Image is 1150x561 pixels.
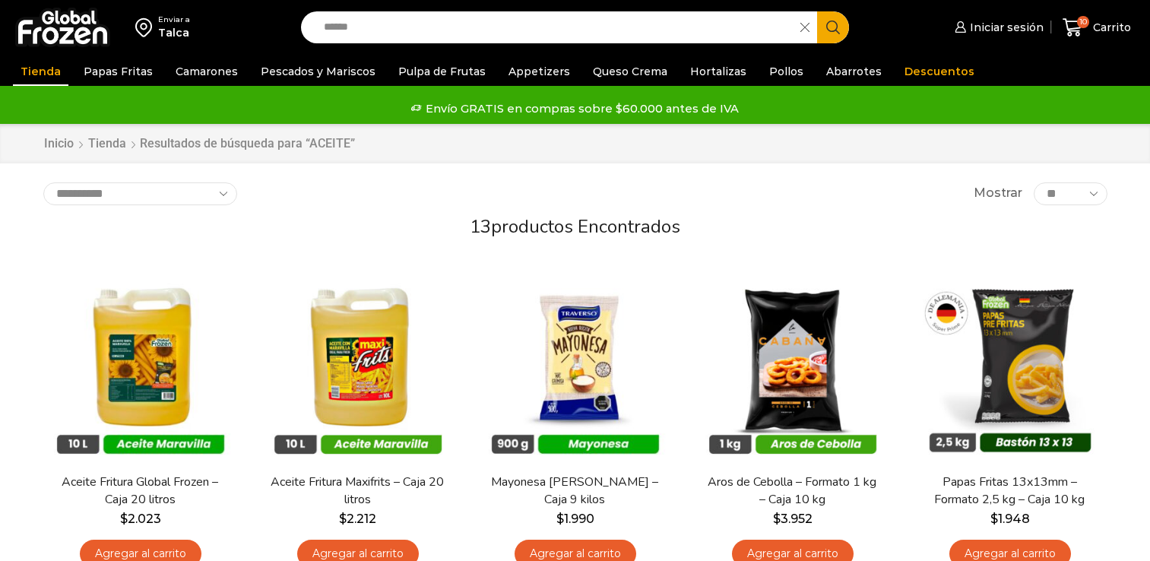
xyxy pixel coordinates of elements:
[87,135,127,153] a: Tienda
[158,25,190,40] div: Talca
[990,512,1030,526] bdi: 1.948
[135,14,158,40] img: address-field-icon.svg
[762,57,811,86] a: Pollos
[140,136,355,151] h1: Resultados de búsqueda para “ACEITE”
[493,424,657,451] span: Vista Rápida
[1089,20,1131,35] span: Carrito
[276,424,439,451] span: Vista Rápida
[391,57,493,86] a: Pulpa de Frutas
[470,214,491,239] span: 13
[43,135,355,153] nav: Breadcrumb
[120,512,161,526] bdi: 2.023
[253,57,383,86] a: Pescados y Mariscos
[339,512,347,526] span: $
[270,474,445,509] a: Aceite Fritura Maxifrits – Caja 20 litros
[556,512,594,526] bdi: 1.990
[897,57,982,86] a: Descuentos
[168,57,246,86] a: Camarones
[339,512,376,526] bdi: 2.212
[773,512,813,526] bdi: 3.952
[928,424,1091,451] span: Vista Rápida
[683,57,754,86] a: Hortalizas
[491,214,680,239] span: productos encontrados
[966,20,1044,35] span: Iniciar sesión
[1077,16,1089,28] span: 10
[76,57,160,86] a: Papas Fritas
[711,424,874,451] span: Vista Rápida
[773,512,781,526] span: $
[974,185,1022,202] span: Mostrar
[990,512,998,526] span: $
[158,14,190,25] div: Enviar a
[556,512,564,526] span: $
[922,474,1097,509] a: Papas Fritas 13x13mm – Formato 2,5 kg – Caja 10 kg
[13,57,68,86] a: Tienda
[501,57,578,86] a: Appetizers
[43,182,237,205] select: Pedido de la tienda
[817,11,849,43] button: Search button
[1059,10,1135,46] a: 10 Carrito
[951,12,1044,43] a: Iniciar sesión
[705,474,879,509] a: Aros de Cebolla – Formato 1 kg – Caja 10 kg
[59,424,222,451] span: Vista Rápida
[52,474,227,509] a: Aceite Fritura Global Frozen – Caja 20 litros
[120,512,128,526] span: $
[487,474,662,509] a: Mayonesa [PERSON_NAME] – Caja 9 kilos
[819,57,889,86] a: Abarrotes
[43,135,74,153] a: Inicio
[585,57,675,86] a: Queso Crema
